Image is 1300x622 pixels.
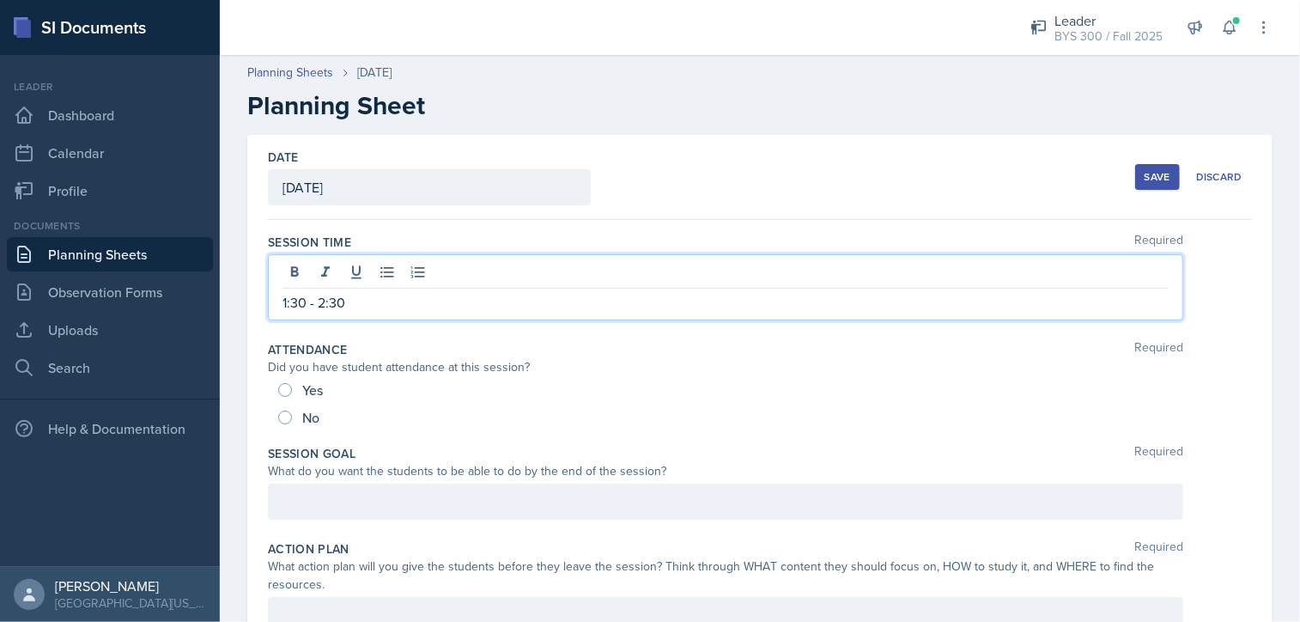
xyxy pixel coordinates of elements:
[1054,10,1163,31] div: Leader
[7,79,213,95] div: Leader
[1134,234,1183,251] span: Required
[55,577,206,595] div: [PERSON_NAME]
[7,218,213,234] div: Documents
[7,275,213,309] a: Observation Forms
[247,90,1273,121] h2: Planning Sheet
[282,292,1169,313] p: 1:30 - 2:30
[268,540,349,558] label: Action Plan
[7,412,213,446] div: Help & Documentation
[1135,164,1180,190] button: Save
[1187,164,1252,190] button: Discard
[1196,170,1242,184] div: Discard
[247,64,333,82] a: Planning Sheets
[1134,341,1183,358] span: Required
[268,358,1183,376] div: Did you have student attendance at this session?
[302,381,323,399] span: Yes
[7,351,213,385] a: Search
[268,558,1183,594] div: What action plan will you give the students before they leave the session? Think through WHAT con...
[1054,27,1163,46] div: BYS 300 / Fall 2025
[268,234,351,251] label: Session Time
[268,462,1183,480] div: What do you want the students to be able to do by the end of the session?
[55,595,206,612] div: [GEOGRAPHIC_DATA][US_STATE] in [GEOGRAPHIC_DATA]
[357,64,392,82] div: [DATE]
[7,98,213,132] a: Dashboard
[7,237,213,271] a: Planning Sheets
[1134,540,1183,558] span: Required
[268,341,348,358] label: Attendance
[302,409,319,426] span: No
[7,174,213,208] a: Profile
[1134,445,1183,462] span: Required
[7,313,213,347] a: Uploads
[1145,170,1170,184] div: Save
[268,445,355,462] label: Session Goal
[7,136,213,170] a: Calendar
[268,149,298,166] label: Date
